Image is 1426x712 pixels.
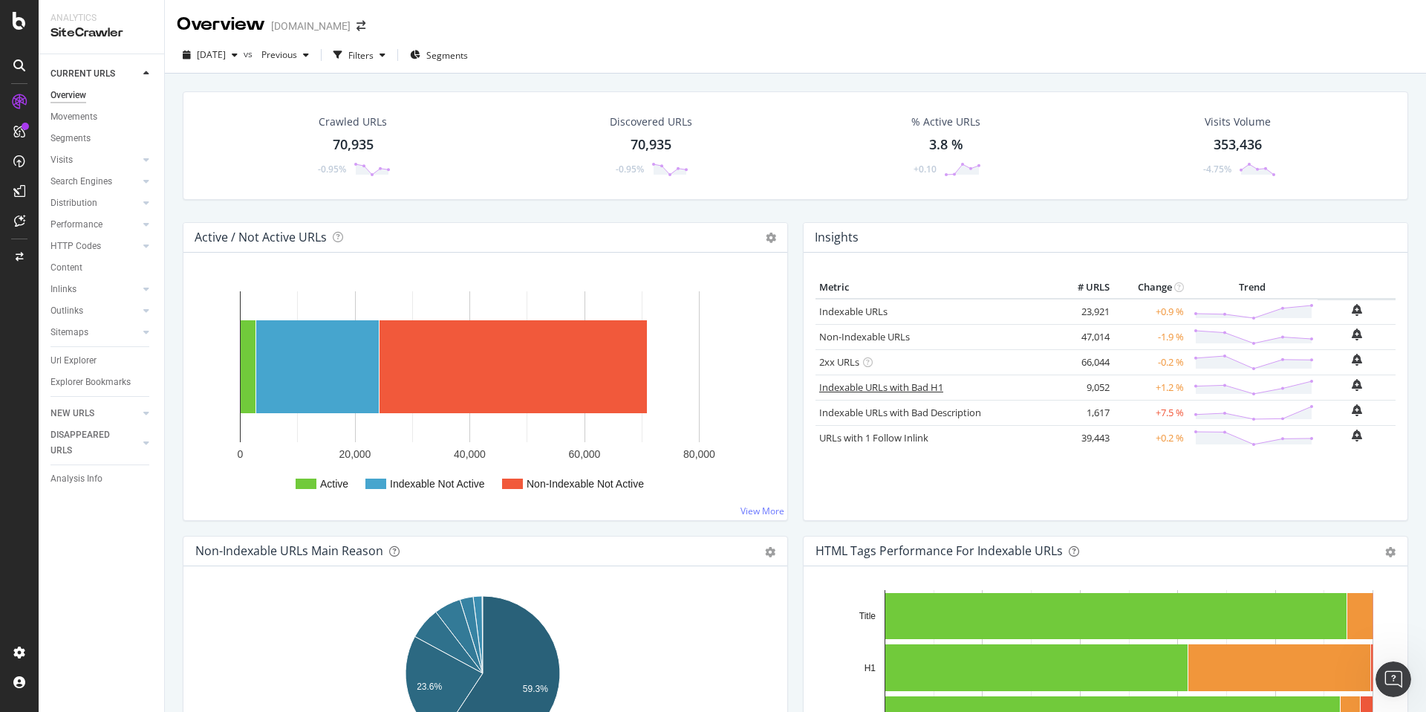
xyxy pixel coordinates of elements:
[51,88,154,103] a: Overview
[51,427,139,459] a: DISAPPEARED URLS
[177,43,244,67] button: [DATE]
[1054,400,1113,425] td: 1,617
[51,353,97,369] div: Url Explorer
[51,325,139,340] a: Sitemaps
[356,21,365,31] div: arrow-right-arrow-left
[333,135,374,155] div: 70,935
[195,276,770,508] div: A chart.
[51,303,83,319] div: Outlinks
[1352,329,1362,340] div: bell-plus
[51,66,139,82] a: CURRENT URLS
[1205,114,1271,129] div: Visits Volume
[765,547,775,557] div: gear
[51,260,82,276] div: Content
[683,448,715,460] text: 80,000
[51,406,94,421] div: NEW URLS
[815,543,1063,558] div: HTML Tags Performance for Indexable URLs
[1352,404,1362,416] div: bell-plus
[914,163,937,175] div: +0.10
[815,276,1054,299] th: Metric
[51,174,112,190] div: Search Engines
[255,48,297,61] span: Previous
[51,471,154,487] a: Analysis Info
[51,109,97,125] div: Movements
[51,375,154,390] a: Explorer Bookmarks
[51,239,101,254] div: HTTP Codes
[51,195,139,211] a: Distribution
[244,48,255,60] span: vs
[51,131,154,146] a: Segments
[1054,299,1113,325] td: 23,921
[51,282,76,297] div: Inlinks
[819,330,910,343] a: Non-Indexable URLs
[815,227,859,247] h4: Insights
[51,131,91,146] div: Segments
[328,43,391,67] button: Filters
[51,353,154,369] a: Url Explorer
[51,152,73,168] div: Visits
[569,448,601,460] text: 60,000
[1054,276,1113,299] th: # URLS
[195,227,327,247] h4: Active / Not Active URLs
[1214,135,1262,155] div: 353,436
[51,427,126,459] div: DISAPPEARED URLS
[1113,425,1188,450] td: +0.2 %
[51,260,154,276] a: Content
[929,135,963,155] div: 3.8 %
[51,217,139,233] a: Performance
[255,43,315,67] button: Previous
[271,19,351,33] div: [DOMAIN_NAME]
[390,478,485,490] text: Indexable Not Active
[1352,379,1362,391] div: bell-plus
[819,355,859,369] a: 2xx URLs
[1352,354,1362,366] div: bell-plus
[1375,661,1411,697] iframe: Intercom live chat
[348,49,374,62] div: Filters
[859,611,876,621] text: Title
[819,431,928,444] a: URLs with 1 Follow Inlink
[865,663,876,673] text: H1
[1113,349,1188,375] td: -0.2 %
[610,114,692,129] div: Discovered URLs
[319,114,387,129] div: Crawled URLs
[51,471,102,487] div: Analysis Info
[51,174,139,190] a: Search Engines
[819,305,888,318] a: Indexable URLs
[51,375,131,390] div: Explorer Bookmarks
[51,12,152,25] div: Analytics
[819,406,981,419] a: Indexable URLs with Bad Description
[404,43,474,67] button: Segments
[51,25,152,42] div: SiteCrawler
[1113,400,1188,425] td: +7.5 %
[51,406,139,421] a: NEW URLS
[51,303,139,319] a: Outlinks
[51,109,154,125] a: Movements
[51,88,86,103] div: Overview
[417,682,442,692] text: 23.6%
[819,381,943,394] a: Indexable URLs with Bad H1
[616,163,644,175] div: -0.95%
[1385,547,1396,557] div: gear
[1113,324,1188,349] td: -1.9 %
[454,448,486,460] text: 40,000
[1054,375,1113,400] td: 9,052
[51,195,97,211] div: Distribution
[320,478,348,490] text: Active
[1113,375,1188,400] td: +1.2 %
[177,12,265,37] div: Overview
[51,282,139,297] a: Inlinks
[195,543,383,558] div: Non-Indexable URLs Main Reason
[1352,304,1362,316] div: bell-plus
[51,217,102,233] div: Performance
[197,48,226,61] span: 2025 Sep. 26th
[766,233,776,243] i: Options
[1113,299,1188,325] td: +0.9 %
[51,66,115,82] div: CURRENT URLS
[740,505,784,517] a: View More
[51,239,139,254] a: HTTP Codes
[1352,430,1362,441] div: bell-plus
[1054,349,1113,375] td: 66,044
[1113,276,1188,299] th: Change
[911,114,980,129] div: % Active URLs
[1203,163,1231,175] div: -4.75%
